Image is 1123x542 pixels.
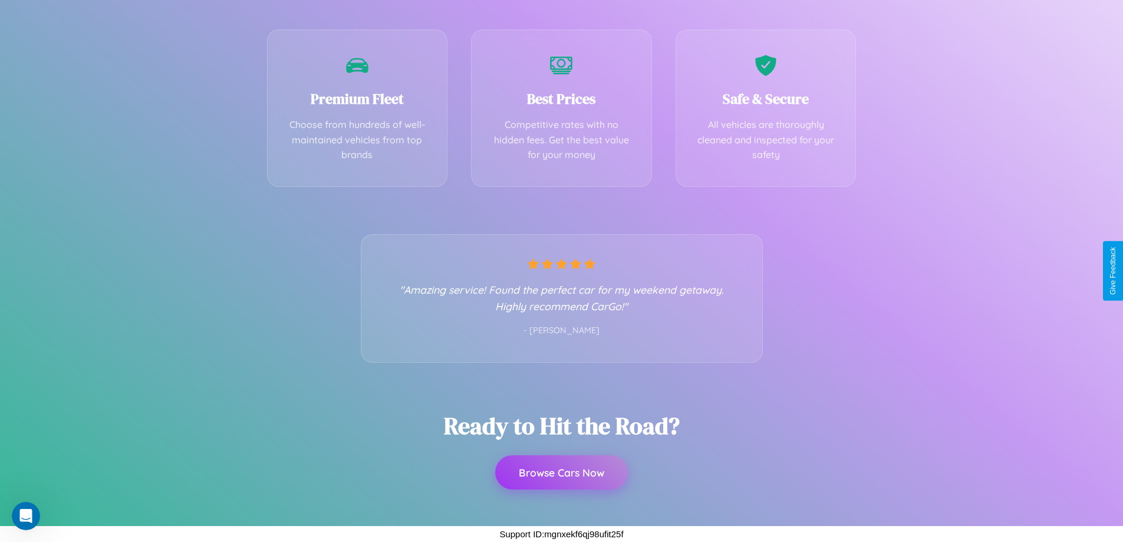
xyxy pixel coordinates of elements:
[489,89,634,109] h3: Best Prices
[444,410,680,442] h2: Ready to Hit the Road?
[495,455,628,490] button: Browse Cars Now
[489,117,634,163] p: Competitive rates with no hidden fees. Get the best value for your money
[694,117,838,163] p: All vehicles are thoroughly cleaned and inspected for your safety
[12,502,40,530] iframe: Intercom live chat
[499,526,623,542] p: Support ID: mgnxekf6qj98ufit25f
[285,117,430,163] p: Choose from hundreds of well-maintained vehicles from top brands
[385,323,739,339] p: - [PERSON_NAME]
[694,89,838,109] h3: Safe & Secure
[385,281,739,314] p: "Amazing service! Found the perfect car for my weekend getaway. Highly recommend CarGo!"
[1109,247,1117,295] div: Give Feedback
[285,89,430,109] h3: Premium Fleet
